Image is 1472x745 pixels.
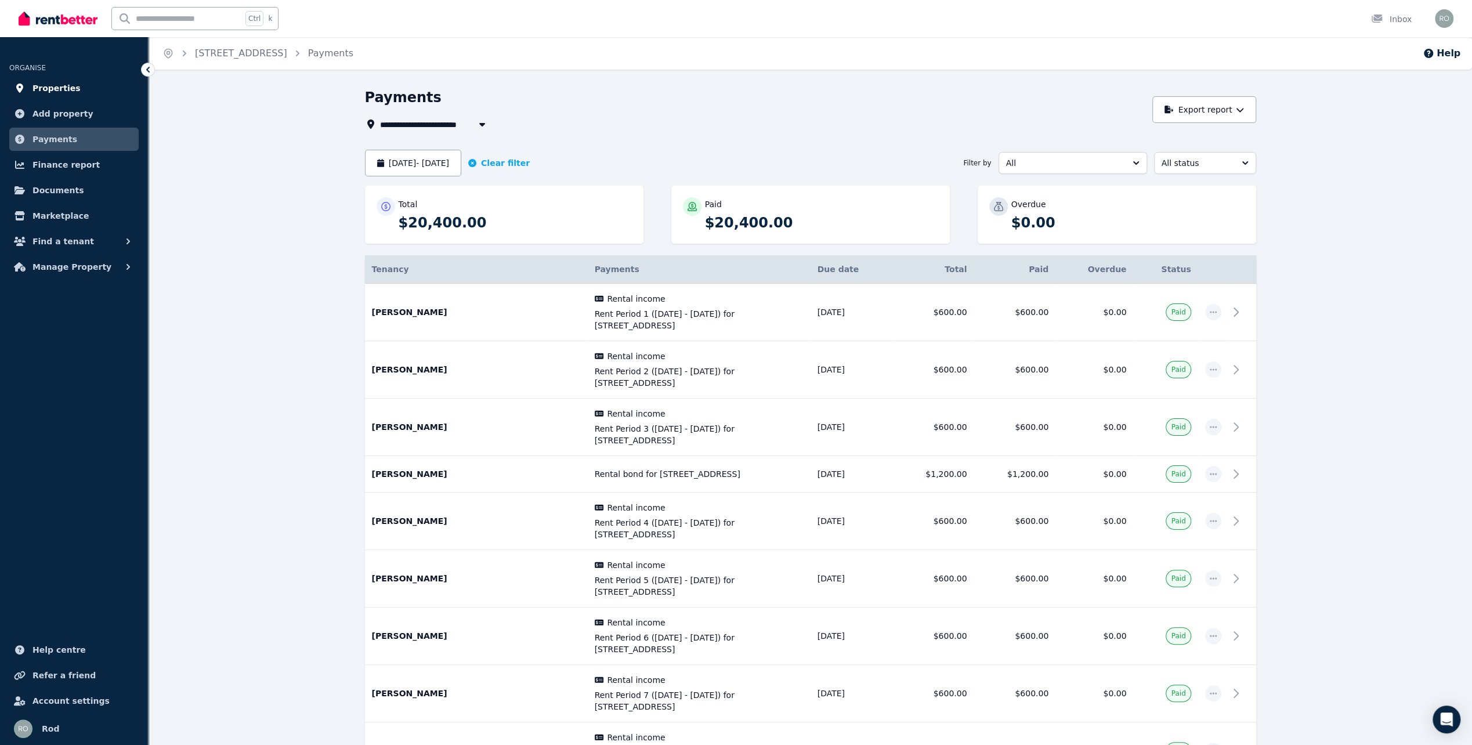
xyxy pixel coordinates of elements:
[1103,469,1126,479] span: $0.00
[974,284,1055,341] td: $600.00
[372,515,581,527] p: [PERSON_NAME]
[308,48,353,59] a: Payments
[245,11,263,26] span: Ctrl
[372,468,581,480] p: [PERSON_NAME]
[892,550,974,607] td: $600.00
[32,209,89,223] span: Marketplace
[892,493,974,550] td: $600.00
[974,456,1055,493] td: $1,200.00
[9,128,139,151] a: Payments
[1103,631,1126,641] span: $0.00
[595,517,804,540] span: Rent Period 4 ([DATE] - [DATE]) for [STREET_ADDRESS]
[595,423,804,446] span: Rent Period 3 ([DATE] - [DATE]) for [STREET_ADDRESS]
[1103,422,1126,432] span: $0.00
[595,308,804,331] span: Rent Period 1 ([DATE] - [DATE]) for [STREET_ADDRESS]
[892,255,974,284] th: Total
[607,617,665,628] span: Rental income
[974,399,1055,456] td: $600.00
[607,502,665,513] span: Rental income
[32,81,81,95] span: Properties
[1011,198,1046,210] p: Overdue
[9,77,139,100] a: Properties
[42,722,59,736] span: Rod
[1103,516,1126,526] span: $0.00
[811,456,892,493] td: [DATE]
[607,408,665,419] span: Rental income
[9,255,139,279] button: Manage Property
[9,179,139,202] a: Documents
[1133,255,1198,284] th: Status
[1103,308,1126,317] span: $0.00
[9,204,139,227] a: Marketplace
[595,468,804,480] span: Rental bond for [STREET_ADDRESS]
[32,183,84,197] span: Documents
[1435,9,1453,28] img: Rod
[9,64,46,72] span: ORGANISE
[892,341,974,399] td: $600.00
[1162,157,1232,169] span: All status
[974,550,1055,607] td: $600.00
[365,88,442,107] h1: Payments
[195,48,287,59] a: [STREET_ADDRESS]
[32,694,110,708] span: Account settings
[1103,365,1126,374] span: $0.00
[1171,308,1185,317] span: Paid
[32,107,93,121] span: Add property
[892,665,974,722] td: $600.00
[372,688,581,699] p: [PERSON_NAME]
[974,255,1055,284] th: Paid
[1171,574,1185,583] span: Paid
[19,10,97,27] img: RentBetter
[607,350,665,362] span: Rental income
[1371,13,1412,25] div: Inbox
[595,632,804,655] span: Rent Period 6 ([DATE] - [DATE]) for [STREET_ADDRESS]
[811,341,892,399] td: [DATE]
[1171,365,1185,374] span: Paid
[1423,46,1460,60] button: Help
[811,665,892,722] td: [DATE]
[1171,689,1185,698] span: Paid
[892,607,974,665] td: $600.00
[1103,689,1126,698] span: $0.00
[1011,214,1245,232] p: $0.00
[468,157,530,169] button: Clear filter
[9,689,139,713] a: Account settings
[963,158,991,168] span: Filter by
[974,493,1055,550] td: $600.00
[607,732,665,743] span: Rental income
[1171,422,1185,432] span: Paid
[372,306,581,318] p: [PERSON_NAME]
[705,214,938,232] p: $20,400.00
[607,674,665,686] span: Rental income
[1433,706,1460,733] div: Open Intercom Messenger
[1171,469,1185,479] span: Paid
[372,630,581,642] p: [PERSON_NAME]
[595,689,804,713] span: Rent Period 7 ([DATE] - [DATE]) for [STREET_ADDRESS]
[9,102,139,125] a: Add property
[892,284,974,341] td: $600.00
[1055,255,1133,284] th: Overdue
[1171,516,1185,526] span: Paid
[811,255,892,284] th: Due date
[14,719,32,738] img: Rod
[372,421,581,433] p: [PERSON_NAME]
[32,234,94,248] span: Find a tenant
[811,550,892,607] td: [DATE]
[811,493,892,550] td: [DATE]
[372,573,581,584] p: [PERSON_NAME]
[372,364,581,375] p: [PERSON_NAME]
[149,37,367,70] nav: Breadcrumb
[892,456,974,493] td: $1,200.00
[607,293,665,305] span: Rental income
[365,255,588,284] th: Tenancy
[974,607,1055,665] td: $600.00
[399,214,632,232] p: $20,400.00
[595,574,804,598] span: Rent Period 5 ([DATE] - [DATE]) for [STREET_ADDRESS]
[365,150,461,176] button: [DATE]- [DATE]
[974,665,1055,722] td: $600.00
[607,559,665,571] span: Rental income
[399,198,418,210] p: Total
[974,341,1055,399] td: $600.00
[1103,574,1126,583] span: $0.00
[595,265,639,274] span: Payments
